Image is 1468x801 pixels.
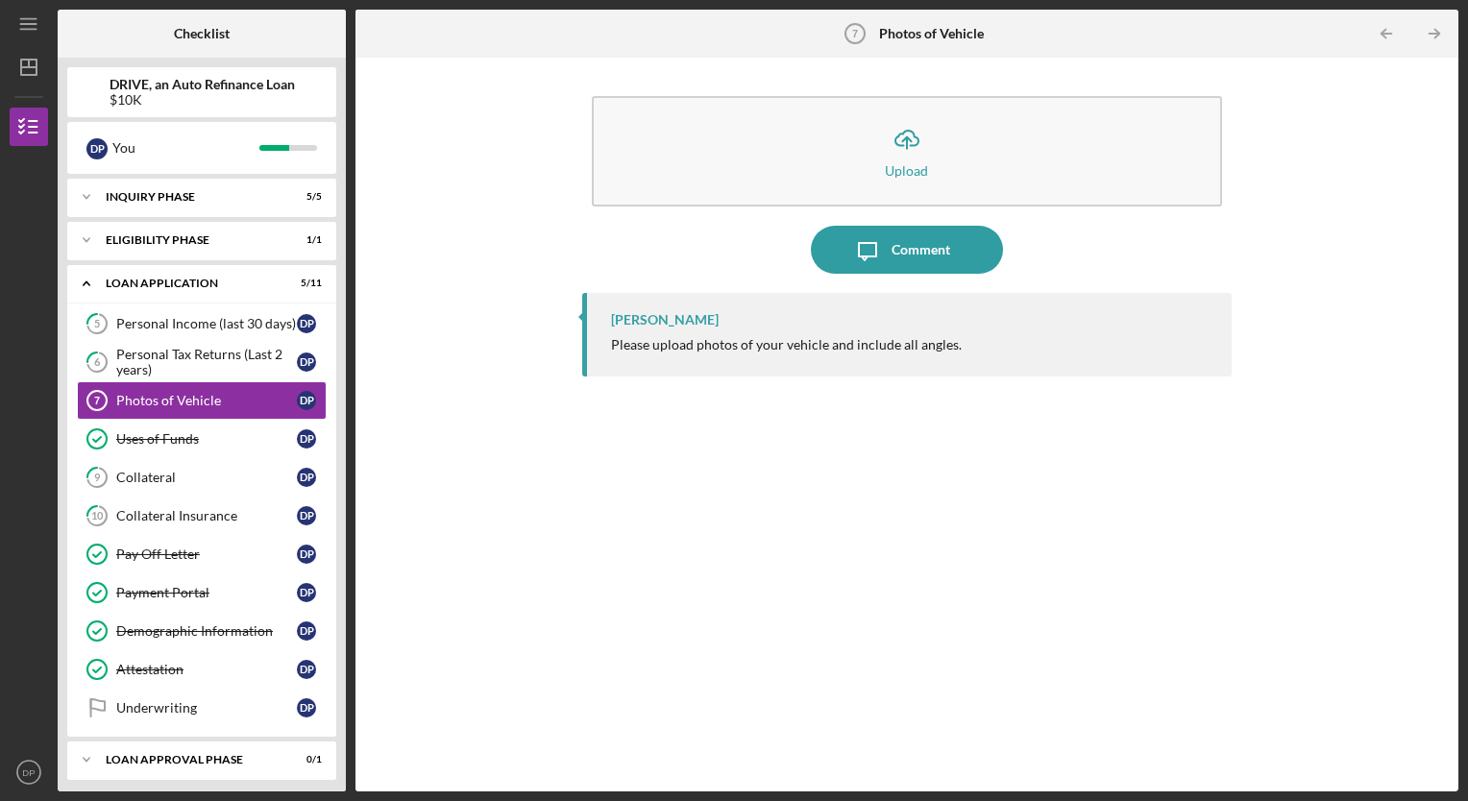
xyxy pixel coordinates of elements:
div: Please upload photos of your vehicle and include all angles. [611,337,962,352]
div: Attestation [116,662,297,677]
a: Pay Off LetterDP [77,535,327,573]
div: D P [86,138,108,159]
div: D P [297,583,316,602]
div: Payment Portal [116,585,297,600]
div: Uses of Funds [116,431,297,447]
div: Pay Off Letter [116,546,297,562]
div: 0 / 1 [287,754,322,765]
div: Inquiry Phase [106,191,274,203]
b: DRIVE, an Auto Refinance Loan [110,77,295,92]
div: Personal Income (last 30 days) [116,316,297,331]
a: Demographic InformationDP [77,612,327,650]
a: 7Photos of VehicleDP [77,381,327,420]
tspan: 7 [851,28,857,39]
tspan: 10 [91,510,104,522]
div: D P [297,621,316,641]
div: Demographic Information [116,623,297,639]
tspan: 6 [94,356,101,369]
div: Comment [892,226,950,274]
div: D P [297,391,316,410]
div: D P [297,660,316,679]
tspan: 5 [94,318,100,330]
a: 10Collateral InsuranceDP [77,497,327,535]
div: Photos of Vehicle [116,393,297,408]
div: You [112,132,259,164]
a: Uses of FundsDP [77,420,327,458]
div: [PERSON_NAME] [611,312,719,328]
div: 1 / 1 [287,234,322,246]
tspan: 7 [94,395,100,406]
button: Upload [592,96,1223,206]
div: D P [297,506,316,525]
div: D P [297,314,316,333]
b: Checklist [174,26,230,41]
div: Collateral [116,470,297,485]
a: AttestationDP [77,650,327,689]
div: D P [297,468,316,487]
div: Personal Tax Returns (Last 2 years) [116,347,297,377]
div: D P [297,545,316,564]
a: 6Personal Tax Returns (Last 2 years)DP [77,343,327,381]
div: D P [297,698,316,717]
div: 5 / 5 [287,191,322,203]
tspan: 9 [94,472,101,484]
div: D P [297,352,316,372]
text: DP [22,767,35,778]
div: Loan Application [106,278,274,289]
a: 9CollateralDP [77,458,327,497]
div: Collateral Insurance [116,508,297,523]
div: 5 / 11 [287,278,322,289]
div: Upload [885,163,928,178]
button: DP [10,753,48,791]
a: 5Personal Income (last 30 days)DP [77,304,327,343]
b: Photos of Vehicle [879,26,984,41]
div: $10K [110,92,295,108]
a: UnderwritingDP [77,689,327,727]
div: Eligibility Phase [106,234,274,246]
button: Comment [811,226,1003,274]
div: Loan Approval Phase [106,754,274,765]
div: Underwriting [116,700,297,716]
div: D P [297,429,316,449]
a: Payment PortalDP [77,573,327,612]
